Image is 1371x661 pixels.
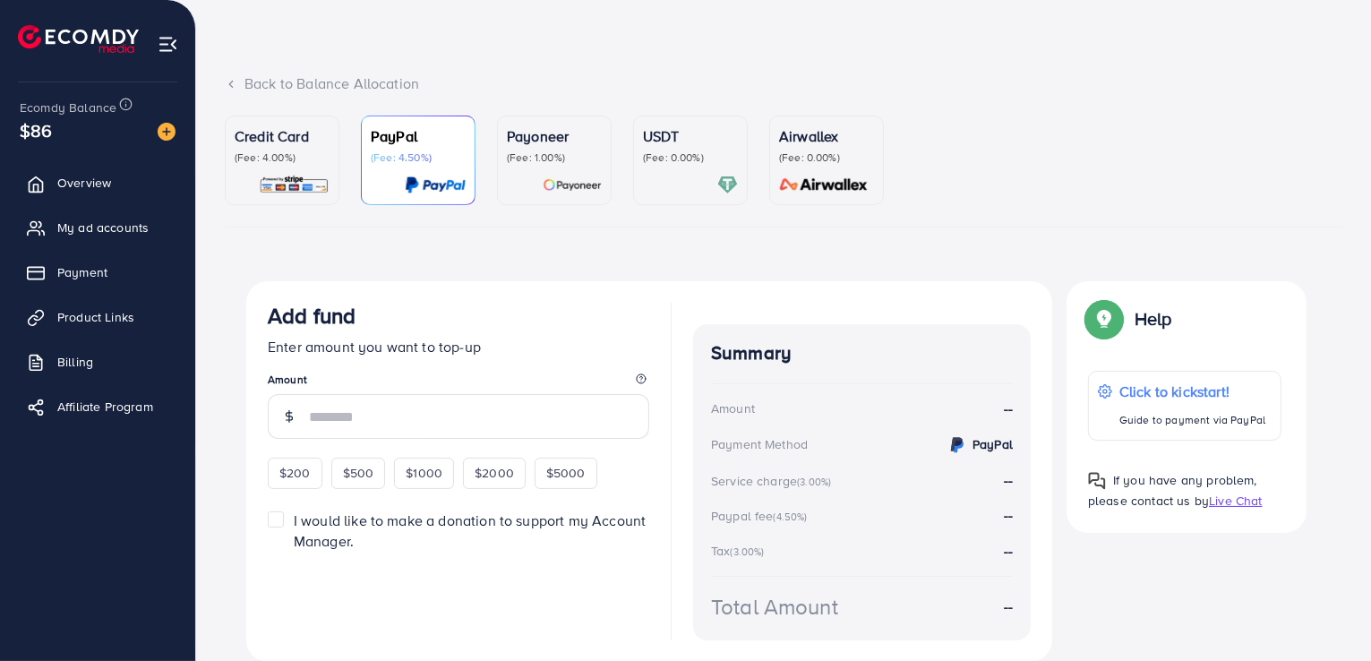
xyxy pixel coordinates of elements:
[774,510,808,524] small: (4.50%)
[1135,308,1172,330] p: Help
[947,434,968,456] img: credit
[543,175,602,195] img: card
[57,308,134,326] span: Product Links
[1004,470,1013,490] strong: --
[717,175,738,195] img: card
[711,399,755,417] div: Amount
[13,389,182,425] a: Affiliate Program
[235,125,330,147] p: Credit Card
[711,507,813,525] div: Paypal fee
[57,174,111,192] span: Overview
[711,472,836,490] div: Service charge
[158,34,178,55] img: menu
[1295,580,1358,648] iframe: Chat
[13,344,182,380] a: Billing
[1004,505,1013,525] strong: --
[507,150,602,165] p: (Fee: 1.00%)
[711,591,838,622] div: Total Amount
[1088,303,1120,335] img: Popup guide
[20,117,52,143] span: $86
[20,99,116,116] span: Ecomdy Balance
[57,398,153,416] span: Affiliate Program
[973,435,1013,453] strong: PayPal
[1119,409,1265,431] p: Guide to payment via PayPal
[57,263,107,281] span: Payment
[507,125,602,147] p: Payoneer
[259,175,330,195] img: card
[13,299,182,335] a: Product Links
[1004,541,1013,561] strong: --
[774,175,874,195] img: card
[268,372,649,394] legend: Amount
[294,511,646,551] span: I would like to make a donation to support my Account Manager.
[797,475,831,489] small: (3.00%)
[268,336,649,357] p: Enter amount you want to top-up
[1004,399,1013,419] strong: --
[268,303,356,329] h3: Add fund
[343,464,374,482] span: $500
[711,542,770,560] div: Tax
[235,150,330,165] p: (Fee: 4.00%)
[279,464,311,482] span: $200
[643,125,738,147] p: USDT
[1119,381,1265,402] p: Click to kickstart!
[711,435,808,453] div: Payment Method
[475,464,514,482] span: $2000
[1088,471,1257,510] span: If you have any problem, please contact us by
[13,210,182,245] a: My ad accounts
[371,150,466,165] p: (Fee: 4.50%)
[1004,597,1013,617] strong: --
[643,150,738,165] p: (Fee: 0.00%)
[57,353,93,371] span: Billing
[13,254,182,290] a: Payment
[13,165,182,201] a: Overview
[546,464,586,482] span: $5000
[225,73,1342,94] div: Back to Balance Allocation
[405,175,466,195] img: card
[711,342,1013,365] h4: Summary
[18,25,139,53] img: logo
[158,123,176,141] img: image
[779,150,874,165] p: (Fee: 0.00%)
[1088,472,1106,490] img: Popup guide
[406,464,442,482] span: $1000
[57,219,149,236] span: My ad accounts
[730,545,764,559] small: (3.00%)
[371,125,466,147] p: PayPal
[1209,492,1262,510] span: Live Chat
[779,125,874,147] p: Airwallex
